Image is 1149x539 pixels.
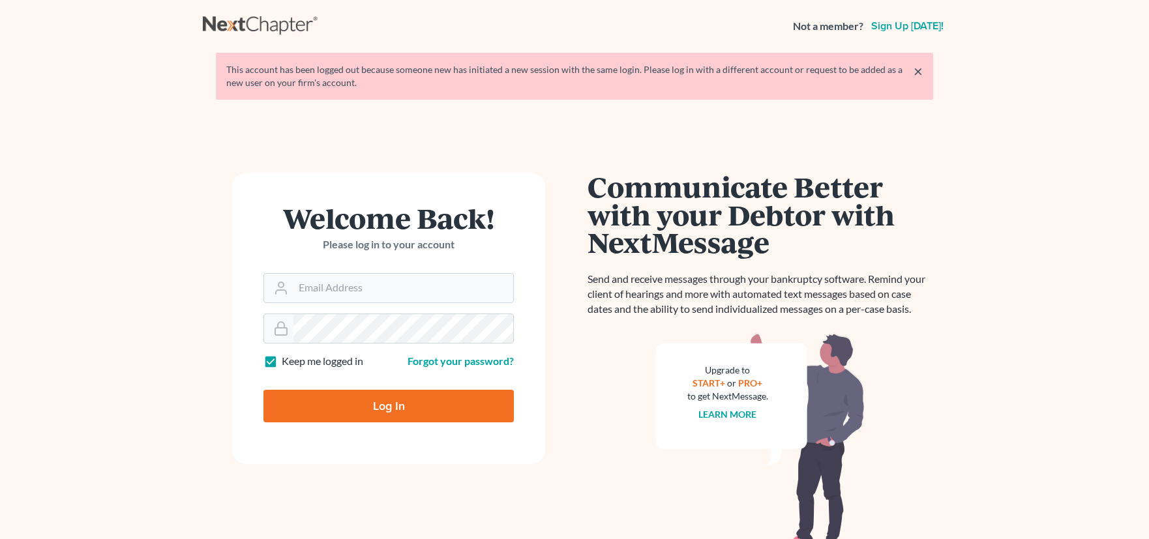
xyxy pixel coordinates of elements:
[728,377,737,388] span: or
[588,272,933,317] p: Send and receive messages through your bankruptcy software. Remind your client of hearings and mo...
[693,377,726,388] a: START+
[263,237,514,252] p: Please log in to your account
[699,409,757,420] a: Learn more
[282,354,363,369] label: Keep me logged in
[226,63,923,89] div: This account has been logged out because someone new has initiated a new session with the same lo...
[869,21,946,31] a: Sign up [DATE]!
[687,364,768,377] div: Upgrade to
[739,377,763,388] a: PRO+
[687,390,768,403] div: to get NextMessage.
[588,173,933,256] h1: Communicate Better with your Debtor with NextMessage
[793,19,863,34] strong: Not a member?
[293,274,513,302] input: Email Address
[914,63,923,79] a: ×
[263,390,514,422] input: Log In
[263,204,514,232] h1: Welcome Back!
[408,355,514,367] a: Forgot your password?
